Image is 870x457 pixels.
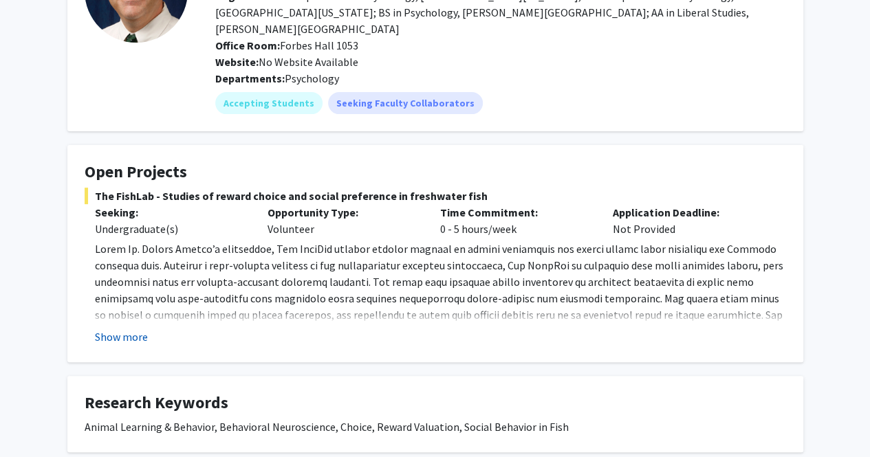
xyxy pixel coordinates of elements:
[215,38,358,52] span: Forbes Hall 1053
[215,55,259,69] b: Website:
[257,204,430,237] div: Volunteer
[95,221,247,237] div: Undergraduate(s)
[328,92,483,114] mat-chip: Seeking Faculty Collaborators
[285,71,339,85] span: Psychology
[430,204,602,237] div: 0 - 5 hours/week
[440,204,592,221] p: Time Commitment:
[215,38,280,52] b: Office Room:
[215,71,285,85] b: Departments:
[613,204,765,221] p: Application Deadline:
[215,92,323,114] mat-chip: Accepting Students
[10,395,58,447] iframe: Chat
[95,204,247,221] p: Seeking:
[602,204,775,237] div: Not Provided
[268,204,420,221] p: Opportunity Type:
[215,55,358,69] span: No Website Available
[85,188,786,204] span: The FishLab - Studies of reward choice and social preference in freshwater fish
[85,162,786,182] h4: Open Projects
[85,419,786,435] div: Animal Learning & Behavior, Behavioral Neuroscience, Choice, Reward Valuation, Social Behavior in...
[85,393,786,413] h4: Research Keywords
[95,328,148,345] button: Show more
